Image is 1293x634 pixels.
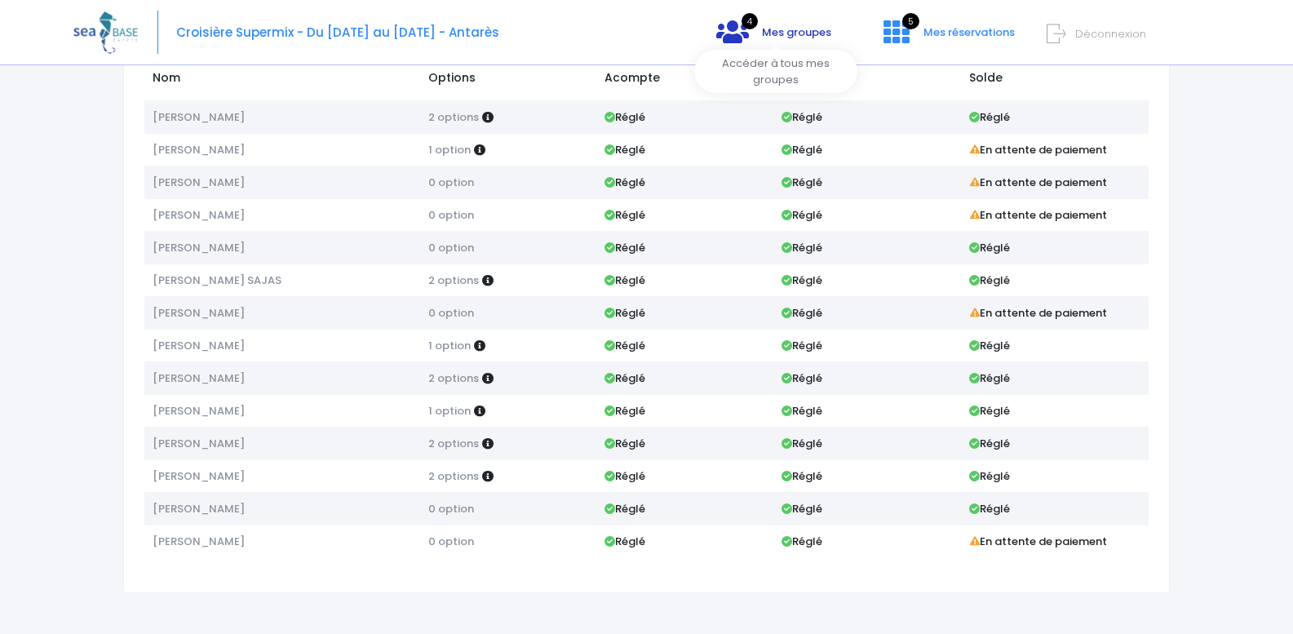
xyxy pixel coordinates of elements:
[153,109,245,125] span: [PERSON_NAME]
[742,13,758,29] span: 4
[428,501,474,517] span: 0 option
[428,370,479,386] span: 2 options
[144,61,420,100] td: Nom
[782,305,822,321] strong: Réglé
[153,468,245,484] span: [PERSON_NAME]
[428,207,474,223] span: 0 option
[604,370,645,386] strong: Réglé
[969,273,1010,288] strong: Réglé
[176,24,499,41] span: Croisière Supermix - Du [DATE] au [DATE] - Antarès
[782,273,822,288] strong: Réglé
[694,50,857,93] div: Accéder à tous mes groupes
[969,109,1010,125] strong: Réglé
[969,436,1010,451] strong: Réglé
[604,109,645,125] strong: Réglé
[153,207,245,223] span: [PERSON_NAME]
[782,338,822,353] strong: Réglé
[153,501,245,517] span: [PERSON_NAME]
[969,338,1010,353] strong: Réglé
[153,534,245,549] span: [PERSON_NAME]
[782,403,822,419] strong: Réglé
[428,142,471,157] span: 1 option
[969,305,1108,321] strong: En attente de paiement
[153,436,245,451] span: [PERSON_NAME]
[1075,26,1146,42] span: Déconnexion
[969,207,1108,223] strong: En attente de paiement
[604,501,645,517] strong: Réglé
[923,24,1015,40] span: Mes réservations
[870,30,1025,46] a: 5 Mes réservations
[428,468,479,484] span: 2 options
[604,273,645,288] strong: Réglé
[604,468,645,484] strong: Réglé
[604,207,645,223] strong: Réglé
[428,305,474,321] span: 0 option
[782,207,822,223] strong: Réglé
[969,142,1108,157] strong: En attente de paiement
[969,403,1010,419] strong: Réglé
[782,175,822,190] strong: Réglé
[782,436,822,451] strong: Réglé
[604,534,645,549] strong: Réglé
[153,273,281,288] span: [PERSON_NAME] SAJAS
[604,175,645,190] strong: Réglé
[153,175,245,190] span: [PERSON_NAME]
[153,240,245,255] span: [PERSON_NAME]
[604,403,645,419] strong: Réglé
[773,61,961,100] td: Acompte 2
[902,13,919,29] span: 5
[428,403,471,419] span: 1 option
[428,109,479,125] span: 2 options
[969,240,1010,255] strong: Réglé
[428,175,474,190] span: 0 option
[428,273,479,288] span: 2 options
[782,534,822,549] strong: Réglé
[782,142,822,157] strong: Réglé
[420,61,596,100] td: Options
[782,109,822,125] strong: Réglé
[153,370,245,386] span: [PERSON_NAME]
[604,338,645,353] strong: Réglé
[428,436,479,451] span: 2 options
[782,501,822,517] strong: Réglé
[597,61,773,100] td: Acompte
[969,468,1010,484] strong: Réglé
[153,305,245,321] span: [PERSON_NAME]
[969,534,1108,549] strong: En attente de paiement
[153,338,245,353] span: [PERSON_NAME]
[969,370,1010,386] strong: Réglé
[428,338,471,353] span: 1 option
[703,30,844,46] a: 4 Mes groupes
[428,240,474,255] span: 0 option
[604,436,645,451] strong: Réglé
[782,370,822,386] strong: Réglé
[153,142,245,157] span: [PERSON_NAME]
[604,142,645,157] strong: Réglé
[604,240,645,255] strong: Réglé
[428,534,474,549] span: 0 option
[762,24,831,40] span: Mes groupes
[961,61,1149,100] td: Solde
[969,175,1108,190] strong: En attente de paiement
[782,468,822,484] strong: Réglé
[153,403,245,419] span: [PERSON_NAME]
[969,501,1010,517] strong: Réglé
[782,240,822,255] strong: Réglé
[604,305,645,321] strong: Réglé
